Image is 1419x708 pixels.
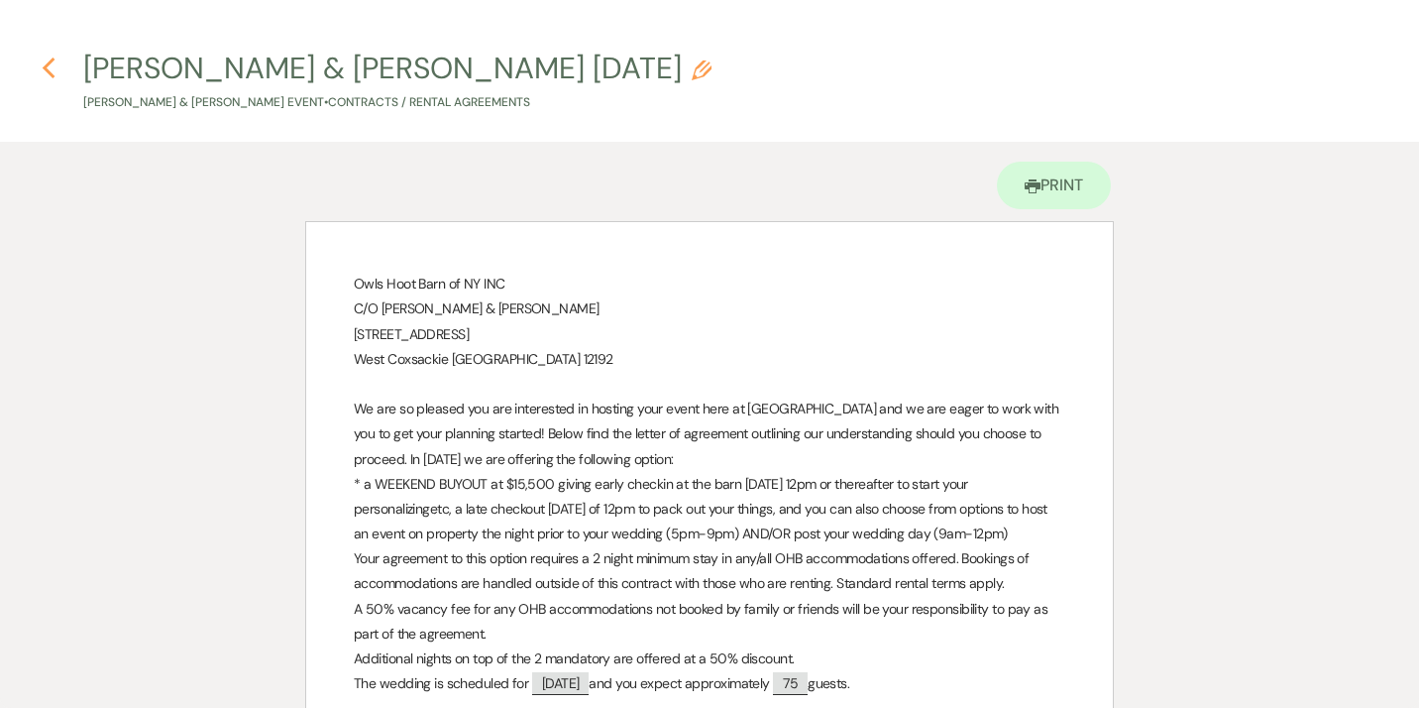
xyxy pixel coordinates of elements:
p: C/O [PERSON_NAME] & [PERSON_NAME] [354,296,1065,321]
p: [PERSON_NAME] & [PERSON_NAME] Event • Contracts / Rental Agreements [83,93,711,112]
p: Additional nights on top of the 2 mandatory are offered at a 50% discount. [354,647,1065,671]
span: [DATE] [532,672,590,695]
span: 75 [773,672,808,695]
p: Owls Hoot Barn of NY INC [354,272,1065,296]
p: The wedding is scheduled for and you expect approximately guests. [354,671,1065,696]
p: * a WEEKEND BUYOUT at $15,500 giving early checkin at the barn [DATE] 12pm or thereafter to start... [354,472,1065,547]
a: Print [997,162,1111,209]
p: We are so pleased you are interested in hosting your event here at [GEOGRAPHIC_DATA] and we are e... [354,397,1065,472]
button: [PERSON_NAME] & [PERSON_NAME] [DATE][PERSON_NAME] & [PERSON_NAME] Event•Contracts / Rental Agreem... [83,54,711,112]
p: Your agreement to this option requires a 2 night minimum stay in any/all OHB accommodations offer... [354,546,1065,596]
p: West Coxsackie [GEOGRAPHIC_DATA] 12192 [354,347,1065,372]
p: A 50% vacancy fee for any OHB accommodations not booked by family or friends will be your respons... [354,597,1065,647]
p: [STREET_ADDRESS] [354,322,1065,347]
